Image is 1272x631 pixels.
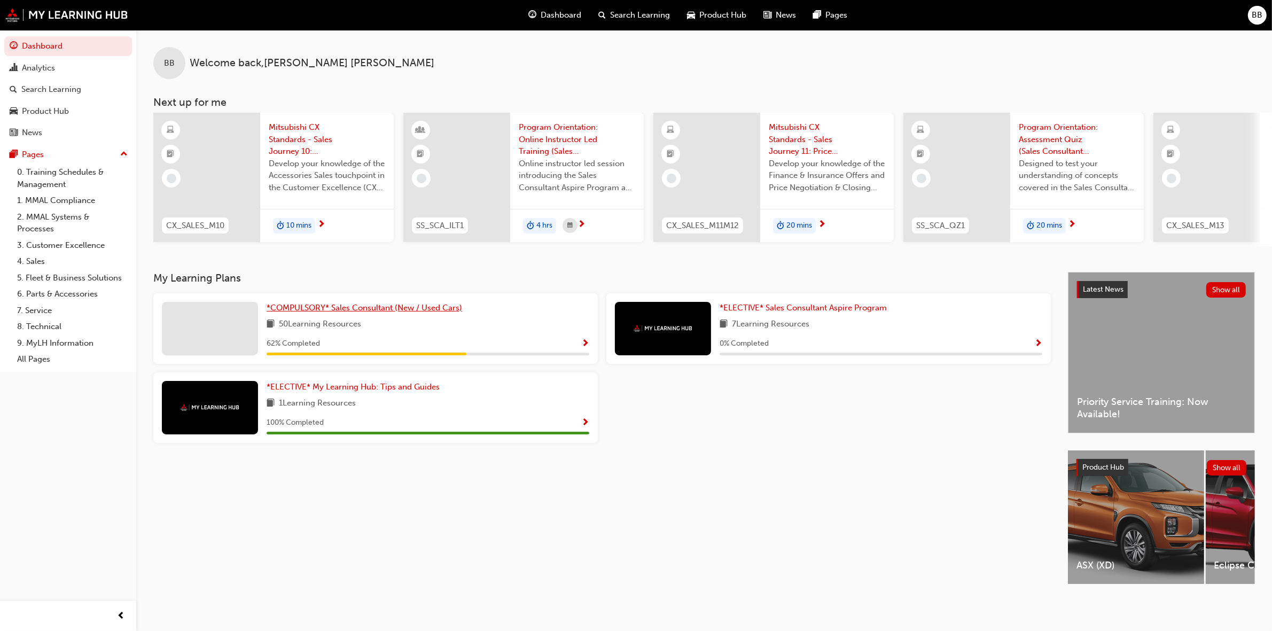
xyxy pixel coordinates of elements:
[529,9,537,22] span: guage-icon
[267,318,275,331] span: book-icon
[1082,463,1124,472] span: Product Hub
[611,9,670,21] span: Search Learning
[136,96,1272,108] h3: Next up for me
[267,417,324,429] span: 100 % Completed
[818,220,826,230] span: next-icon
[917,174,926,183] span: learningRecordVerb_NONE-icon
[917,123,925,137] span: learningResourceType_ELEARNING-icon
[10,64,18,73] span: chart-icon
[786,220,812,232] span: 20 mins
[764,9,772,22] span: news-icon
[13,164,132,192] a: 0. Training Schedules & Management
[1166,220,1224,232] span: CX_SALES_M13
[917,147,925,161] span: booktick-icon
[13,286,132,302] a: 6. Parts & Accessories
[267,303,462,313] span: *COMPULSORY* Sales Consultant (New / Used Cars)
[826,9,848,21] span: Pages
[417,174,426,183] span: learningRecordVerb_NONE-icon
[4,36,132,56] a: Dashboard
[10,107,18,116] span: car-icon
[1036,220,1062,232] span: 20 mins
[267,381,444,393] a: *ELECTIVE* My Learning Hub: Tips and Guides
[916,220,965,232] span: SS_SCA_QZ1
[599,9,606,22] span: search-icon
[814,9,822,22] span: pages-icon
[700,9,747,21] span: Product Hub
[4,58,132,78] a: Analytics
[10,128,18,138] span: news-icon
[4,145,132,165] button: Pages
[755,4,805,26] a: news-iconNews
[666,220,739,232] span: CX_SALES_M11M12
[667,123,675,137] span: learningResourceType_ELEARNING-icon
[1068,450,1204,584] a: ASX (XD)
[1068,220,1076,230] span: next-icon
[277,219,284,233] span: duration-icon
[777,219,784,233] span: duration-icon
[581,416,589,430] button: Show Progress
[167,174,176,183] span: learningRecordVerb_NONE-icon
[1076,459,1246,476] a: Product HubShow all
[13,253,132,270] a: 4. Sales
[527,219,534,233] span: duration-icon
[22,127,42,139] div: News
[267,338,320,350] span: 62 % Completed
[903,113,1144,242] a: SS_SCA_QZ1Program Orientation: Assessment Quiz (Sales Consultant Aspire Program)Designed to test ...
[769,121,885,158] span: Mitsubishi CX Standards - Sales Journey 11: Price Negotiation & 12: Finance
[164,57,175,69] span: BB
[1019,158,1135,194] span: Designed to test your understanding of concepts covered in the Sales Consultant Aspire Program 'P...
[153,113,394,242] a: CX_SALES_M10Mitsubishi CX Standards - Sales Journey 10: Accessories SalesDevelop your knowledge o...
[805,4,856,26] a: pages-iconPages
[1248,6,1267,25] button: BB
[21,83,81,96] div: Search Learning
[13,351,132,368] a: All Pages
[581,337,589,350] button: Show Progress
[267,302,466,314] a: *COMPULSORY* Sales Consultant (New / Used Cars)
[1167,123,1175,137] span: learningResourceType_ELEARNING-icon
[181,404,239,411] img: mmal
[5,8,128,22] img: mmal
[120,147,128,161] span: up-icon
[10,150,18,160] span: pages-icon
[13,302,132,319] a: 7. Service
[1068,272,1255,433] a: Latest NewsShow allPriority Service Training: Now Available!
[688,9,696,22] span: car-icon
[590,4,679,26] a: search-iconSearch Learning
[13,318,132,335] a: 8. Technical
[22,62,55,74] div: Analytics
[13,237,132,254] a: 3. Customer Excellence
[13,209,132,237] a: 2. MMAL Systems & Processes
[403,113,644,242] a: SS_SCA_ILT1Program Orientation: Online Instructor Led Training (Sales Consultant Aspire Program)O...
[417,123,425,137] span: learningResourceType_INSTRUCTOR_LED-icon
[581,339,589,349] span: Show Progress
[720,318,728,331] span: book-icon
[4,102,132,121] a: Product Hub
[1252,9,1263,21] span: BB
[519,121,635,158] span: Program Orientation: Online Instructor Led Training (Sales Consultant Aspire Program)
[417,147,425,161] span: booktick-icon
[167,147,175,161] span: booktick-icon
[416,220,464,232] span: SS_SCA_ILT1
[1034,339,1042,349] span: Show Progress
[581,418,589,428] span: Show Progress
[634,325,692,332] img: mmal
[317,220,325,230] span: next-icon
[279,397,356,410] span: 1 Learning Resources
[679,4,755,26] a: car-iconProduct Hub
[653,113,894,242] a: CX_SALES_M11M12Mitsubishi CX Standards - Sales Journey 11: Price Negotiation & 12: FinanceDevelop...
[1027,219,1034,233] span: duration-icon
[1076,559,1196,572] span: ASX (XD)
[578,220,586,230] span: next-icon
[279,318,361,331] span: 50 Learning Resources
[567,219,573,232] span: calendar-icon
[720,338,769,350] span: 0 % Completed
[118,610,126,623] span: prev-icon
[4,34,132,145] button: DashboardAnalyticsSearch LearningProduct HubNews
[667,147,675,161] span: booktick-icon
[267,397,275,410] span: book-icon
[13,192,132,209] a: 1. MMAL Compliance
[22,149,44,161] div: Pages
[190,57,434,69] span: Welcome back , [PERSON_NAME] [PERSON_NAME]
[1083,285,1123,294] span: Latest News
